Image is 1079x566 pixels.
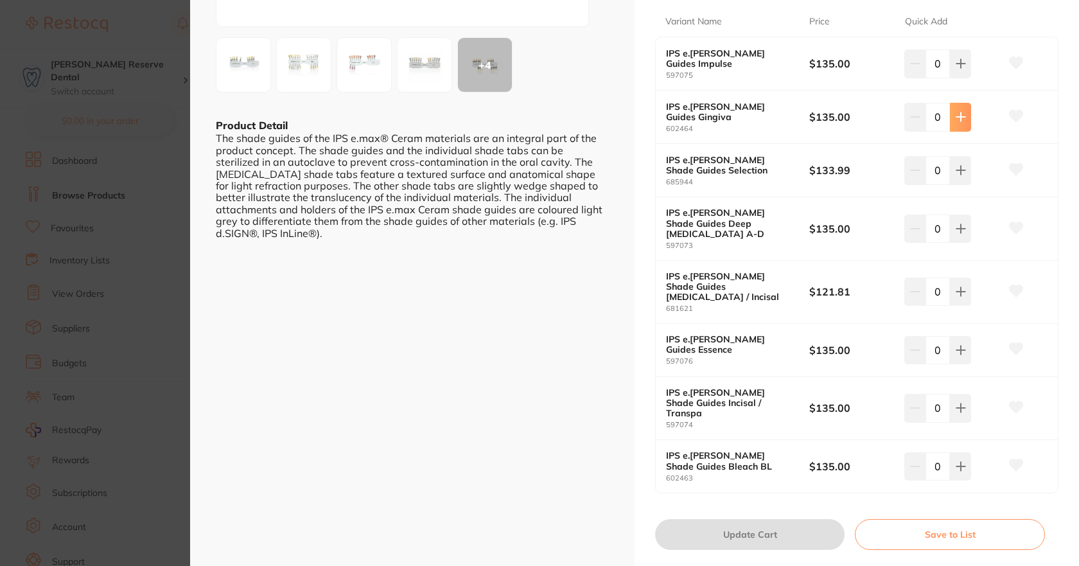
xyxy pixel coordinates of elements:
[665,15,722,28] p: Variant Name
[458,38,512,92] div: + 4
[809,343,895,357] b: $135.00
[666,271,794,302] b: IPS e.[PERSON_NAME] Shade Guides [MEDICAL_DATA] / Incisal
[809,110,895,124] b: $135.00
[809,57,895,71] b: $135.00
[666,421,809,429] small: 597074
[666,102,794,122] b: IPS e.[PERSON_NAME] Guides Gingiva
[216,132,609,239] div: The shade guides of the IPS e.max® Ceram materials are an integral part of the product concept. T...
[666,387,794,418] b: IPS e.[PERSON_NAME] Shade Guides Incisal / Transpa
[809,401,895,415] b: $135.00
[401,42,448,88] img: UTFaVFV4TmpKbU1R
[666,71,809,80] small: 597075
[809,163,895,177] b: $133.99
[809,222,895,236] b: $135.00
[457,37,513,93] button: +4
[666,474,809,482] small: 602463
[281,42,327,88] img: TmtNek15Wm1F
[855,519,1045,550] button: Save to List
[809,285,895,299] b: $121.81
[666,357,809,366] small: 597076
[666,125,809,133] small: 602464
[905,15,947,28] p: Quick Add
[666,155,794,175] b: IPS e.[PERSON_NAME] Shade Guides Selection
[666,48,794,69] b: IPS e.[PERSON_NAME] Guides Impulse
[666,242,809,250] small: 597073
[216,119,288,132] b: Product Detail
[809,15,830,28] p: Price
[666,305,809,313] small: 681621
[666,334,794,355] b: IPS e.[PERSON_NAME] Guides Essence
[666,178,809,186] small: 685944
[809,459,895,473] b: $135.00
[655,519,845,550] button: Update Cart
[666,450,794,471] b: IPS e.[PERSON_NAME] Shade Guides Bleach BL
[220,42,267,88] img: Wm1aVGd4Wmpn
[341,42,387,88] img: WmxNalEyWlRn
[666,208,794,238] b: IPS e.[PERSON_NAME] Shade Guides Deep [MEDICAL_DATA] A-D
